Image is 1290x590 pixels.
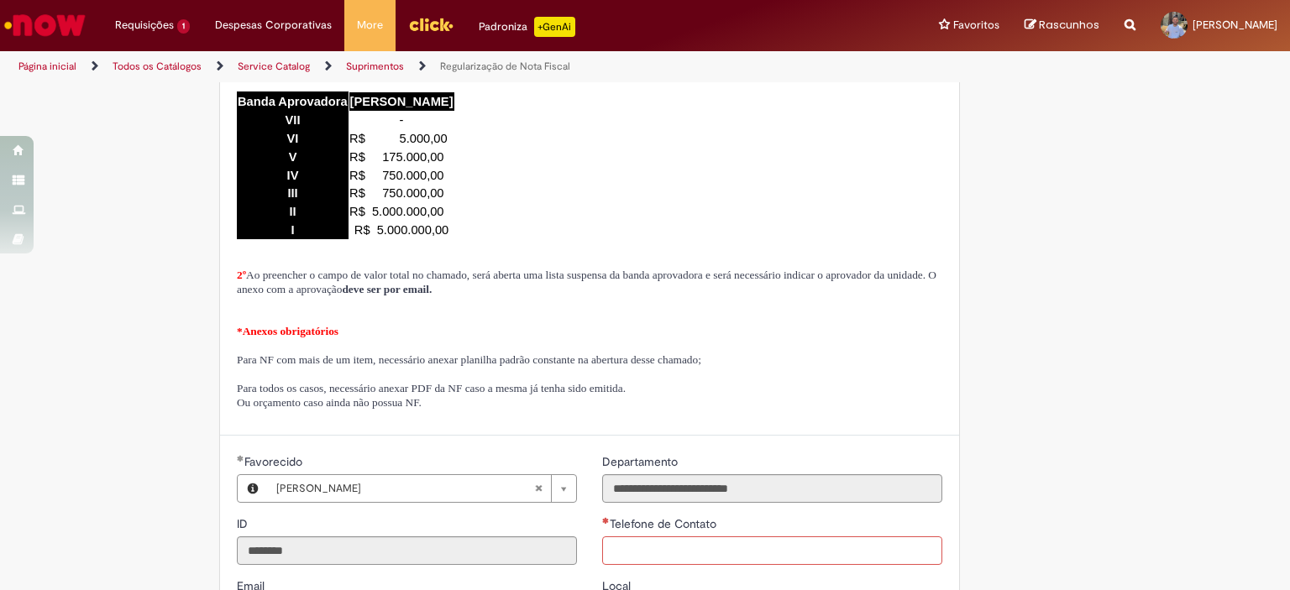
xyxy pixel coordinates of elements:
a: Rascunhos [1025,18,1099,34]
td: Banda Aprovadora [237,91,349,110]
td: R$ 5.000.000,00 [349,221,454,239]
span: Para todos os casos, necessário anexar PDF da NF caso a mesma já tenha sido emitida. [237,382,626,394]
span: [PERSON_NAME] [276,475,534,502]
span: Ao preencher o campo de valor total no chamado, será aberta uma lista suspensa da banda aprovador... [237,269,936,295]
input: ID [237,536,577,565]
td: R$ 5.000.000,00 [349,202,454,221]
div: Padroniza [479,17,575,37]
span: 2º [237,269,246,281]
td: IV [237,166,349,185]
a: Suprimentos [346,60,404,73]
span: 1 [177,19,190,34]
img: ServiceNow [2,8,88,42]
span: [PERSON_NAME] [1193,18,1277,32]
td: II [237,202,349,221]
span: Necessários [602,517,610,524]
label: Somente leitura - ID [237,515,251,532]
td: VII [237,111,349,129]
td: I [237,221,349,239]
label: Somente leitura - Departamento [602,453,681,470]
input: Telefone de Contato [602,536,942,565]
td: [PERSON_NAME] [349,91,454,110]
td: VI [237,129,349,148]
td: R$ 5.000,00 [349,129,454,148]
ul: Trilhas de página [13,51,847,82]
span: Despesas Corporativas [215,17,332,34]
button: Favorecido, Visualizar este registro Victor Teles Oliveira Martins [238,475,268,502]
td: V [237,148,349,166]
span: *Anexos obrigatórios [237,325,338,337]
span: More [357,17,383,34]
strong: deve ser por email. [342,283,432,295]
span: Necessários - Favorecido [244,454,306,469]
a: Todos os Catálogos [113,60,202,73]
abbr: Limpar campo Favorecido [526,475,551,502]
a: Service Catalog [238,60,310,73]
span: Somente leitura - ID [237,516,251,531]
td: R$ 750.000,00 [349,166,454,185]
span: Obrigatório Preenchido [237,455,244,462]
span: Para NF com mais de um item, necessário anexar planilha padrão constante na abertura desse chamado; [237,353,701,366]
p: +GenAi [534,17,575,37]
td: - [349,111,454,129]
td: R$ 175.000,00 [349,148,454,166]
span: Rascunhos [1039,17,1099,33]
a: [PERSON_NAME]Limpar campo Favorecido [268,475,576,502]
span: Telefone de Contato [610,516,720,531]
a: Regularização de Nota Fiscal [440,60,570,73]
td: III [237,184,349,202]
a: Página inicial [18,60,76,73]
span: Requisições [115,17,174,34]
input: Departamento [602,474,942,503]
img: click_logo_yellow_360x200.png [408,12,454,37]
span: Ou orçamento caso ainda não possua NF. [237,396,422,409]
td: R$ 750.000,00 [349,184,454,202]
span: Favoritos [953,17,999,34]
